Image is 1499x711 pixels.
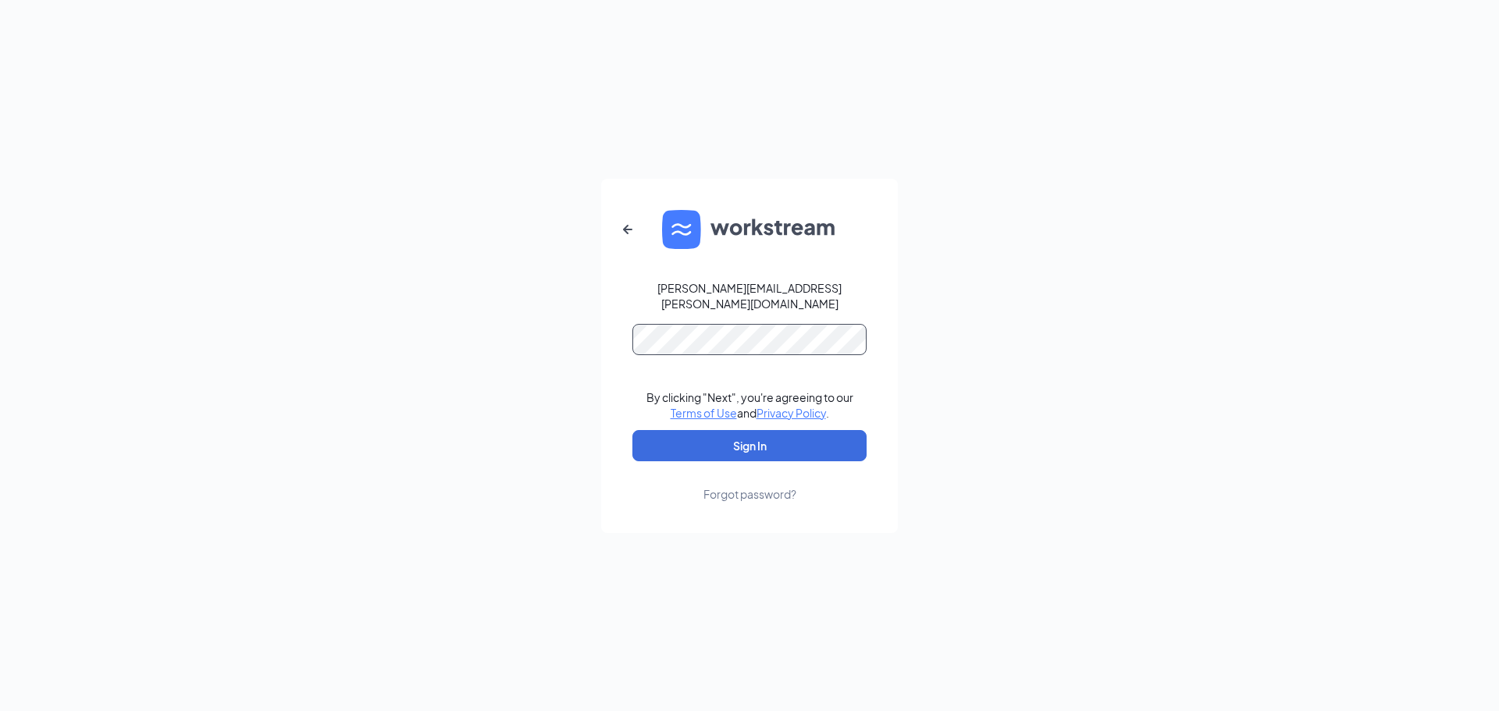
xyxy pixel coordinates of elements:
div: By clicking "Next", you're agreeing to our and . [646,389,853,421]
img: WS logo and Workstream text [662,210,837,249]
a: Forgot password? [703,461,796,502]
a: Privacy Policy [757,406,826,420]
button: Sign In [632,430,867,461]
button: ArrowLeftNew [609,211,646,248]
svg: ArrowLeftNew [618,220,637,239]
div: [PERSON_NAME][EMAIL_ADDRESS][PERSON_NAME][DOMAIN_NAME] [632,280,867,311]
div: Forgot password? [703,486,796,502]
a: Terms of Use [671,406,737,420]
